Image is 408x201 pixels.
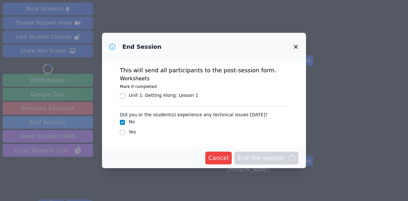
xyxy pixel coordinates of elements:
[129,119,135,124] label: No
[122,43,161,51] h3: End Session
[208,154,229,162] span: Cancel
[120,84,157,89] small: Mark if completed
[129,129,136,134] label: Yes
[120,66,288,75] p: This will send all participants to the post-session form.
[120,109,267,118] legend: Did you or the student(s) experience any technical issues [DATE]?
[234,152,298,164] button: End the session
[205,152,232,164] button: Cancel
[129,92,198,98] div: Unit 1: Getting Along : Lesson 1
[237,154,295,162] span: End the session
[120,75,288,83] h3: Worksheets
